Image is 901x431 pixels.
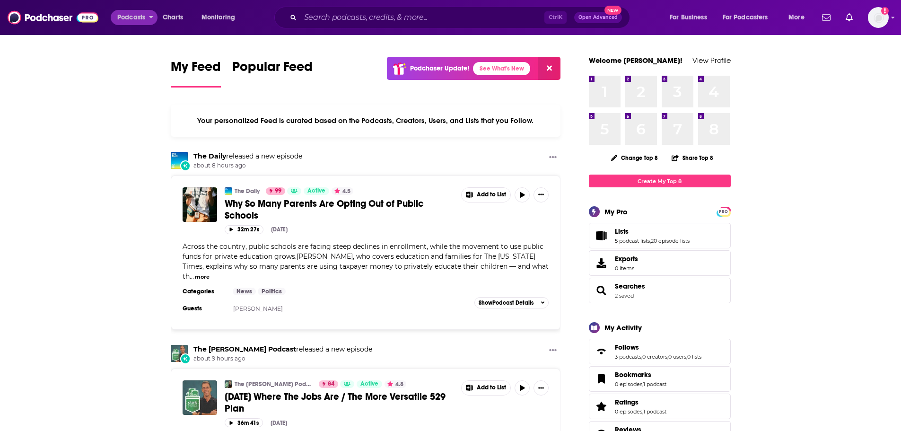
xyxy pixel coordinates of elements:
[589,278,731,303] span: Searches
[385,380,406,388] button: 4.8
[592,284,611,297] a: Searches
[650,237,651,244] span: ,
[479,299,534,306] span: Show Podcast Details
[615,398,666,406] a: Ratings
[235,380,313,388] a: The [PERSON_NAME] Podcast
[462,188,511,202] button: Show More Button
[642,353,667,360] a: 0 creators
[718,208,729,215] a: PRO
[193,152,226,160] a: The Daily
[183,305,225,312] h3: Guests
[651,237,690,244] a: 20 episode lists
[8,9,98,26] img: Podchaser - Follow, Share and Rate Podcasts
[615,237,650,244] a: 5 podcast lists
[592,229,611,242] a: Lists
[589,366,731,392] span: Bookmarks
[201,11,235,24] span: Monitoring
[534,187,549,202] button: Show More Button
[477,191,506,198] span: Add to List
[111,10,157,25] button: open menu
[574,12,622,23] button: Open AdvancedNew
[692,56,731,65] a: View Profile
[232,59,313,88] a: Popular Feed
[687,353,701,360] a: 0 lists
[592,256,611,270] span: Exports
[271,226,288,233] div: [DATE]
[589,339,731,364] span: Follows
[842,9,857,26] a: Show notifications dropdown
[615,343,701,352] a: Follows
[328,379,334,389] span: 84
[183,288,225,295] h3: Categories
[544,11,567,24] span: Ctrl K
[615,282,645,290] a: Searches
[225,391,455,414] a: [DATE] Where The Jobs Are / The More Versatile 529 Plan
[604,6,621,15] span: New
[589,56,682,65] a: Welcome [PERSON_NAME]!
[642,408,643,415] span: ,
[258,288,286,295] a: Politics
[782,10,816,25] button: open menu
[190,272,194,281] span: ...
[477,384,506,391] span: Add to List
[604,323,642,332] div: My Activity
[225,187,232,195] img: The Daily
[615,370,666,379] a: Bookmarks
[592,345,611,358] a: Follows
[171,345,188,362] img: The Clark Howard Podcast
[225,198,424,221] span: Why So Many Parents Are Opting Out of Public Schools
[225,380,232,388] img: The Clark Howard Podcast
[643,408,666,415] a: 1 podcast
[275,186,281,196] span: 99
[641,353,642,360] span: ,
[225,418,263,427] button: 36m 41s
[171,152,188,169] a: The Daily
[818,9,834,26] a: Show notifications dropdown
[589,394,731,419] span: Ratings
[717,10,782,25] button: open menu
[578,15,618,20] span: Open Advanced
[615,227,690,236] a: Lists
[271,420,287,426] div: [DATE]
[232,59,313,80] span: Popular Feed
[300,10,544,25] input: Search podcasts, credits, & more...
[663,10,719,25] button: open menu
[868,7,889,28] span: Logged in as KaitlynEsposito
[193,152,302,161] h3: released a new episode
[183,187,217,222] img: Why So Many Parents Are Opting Out of Public Schools
[534,380,549,396] button: Show More Button
[117,11,145,24] span: Podcasts
[604,207,628,216] div: My Pro
[605,152,664,164] button: Change Top 8
[615,255,638,263] span: Exports
[360,379,378,389] span: Active
[171,59,221,88] a: My Feed
[193,162,302,170] span: about 8 hours ago
[225,225,263,234] button: 32m 27s
[171,59,221,80] span: My Feed
[667,353,668,360] span: ,
[615,370,651,379] span: Bookmarks
[615,343,639,352] span: Follows
[304,187,329,195] a: Active
[307,186,325,196] span: Active
[332,187,353,195] button: 4.5
[615,398,639,406] span: Ratings
[180,160,191,171] div: New Episode
[283,7,639,28] div: Search podcasts, credits, & more...
[592,400,611,413] a: Ratings
[410,64,469,72] p: Podchaser Update!
[195,273,210,281] button: more
[225,198,455,221] a: Why So Many Parents Are Opting Out of Public Schools
[473,62,530,75] a: See What's New
[235,187,260,195] a: The Daily
[668,353,686,360] a: 0 users
[642,381,643,387] span: ,
[615,353,641,360] a: 3 podcasts
[615,408,642,415] a: 0 episodes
